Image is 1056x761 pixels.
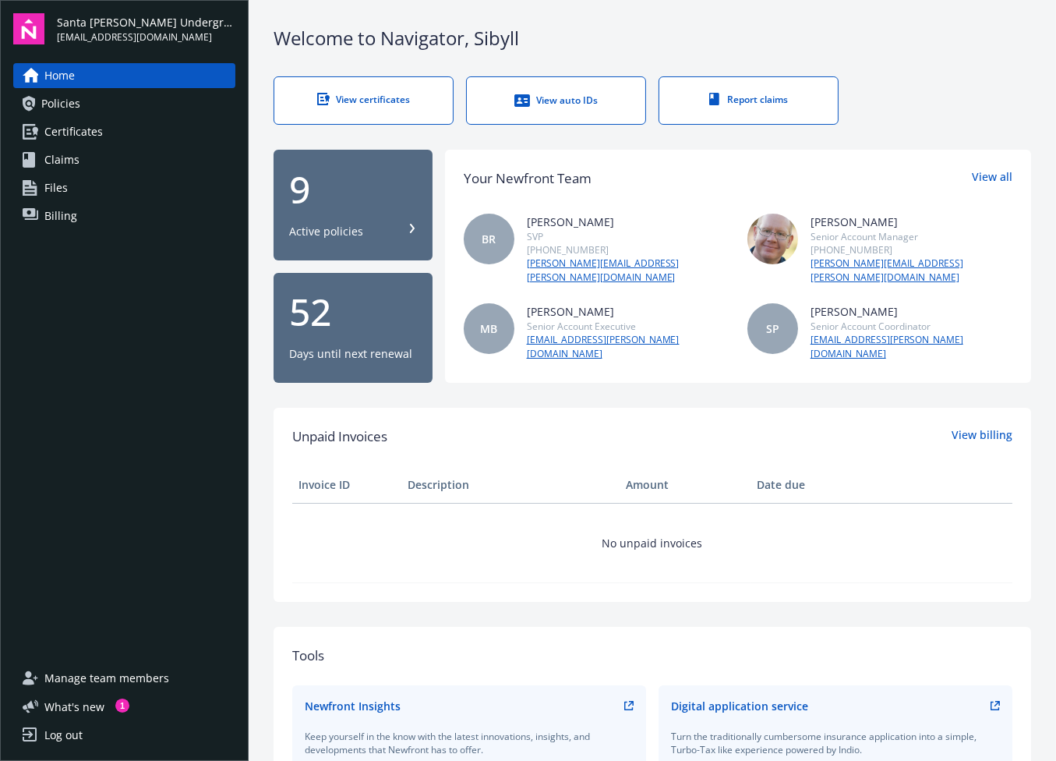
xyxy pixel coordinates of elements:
[292,466,401,504] th: Invoice ID
[13,13,44,44] img: navigator-logo.svg
[972,168,1012,189] a: View all
[44,204,77,228] span: Billing
[671,698,808,714] div: Digital application service
[44,175,68,200] span: Files
[659,76,839,125] a: Report claims
[44,666,169,691] span: Manage team members
[13,119,235,144] a: Certificates
[13,175,235,200] a: Files
[292,646,1012,666] div: Tools
[292,504,1012,583] td: No unpaid invoices
[527,243,729,257] div: [PHONE_NUMBER]
[289,346,412,362] div: Days until next renewal
[766,320,779,337] span: SP
[527,303,729,320] div: [PERSON_NAME]
[305,730,634,756] div: Keep yourself in the know with the latest innovations, insights, and developments that Newfront h...
[41,91,80,116] span: Policies
[13,666,235,691] a: Manage team members
[464,168,592,189] div: Your Newfront Team
[690,93,807,106] div: Report claims
[13,204,235,228] a: Billing
[115,699,129,713] div: 1
[13,63,235,88] a: Home
[289,171,417,208] div: 9
[620,466,751,504] th: Amount
[289,293,417,331] div: 52
[527,214,729,230] div: [PERSON_NAME]
[811,257,1012,285] a: [PERSON_NAME][EMAIL_ADDRESS][PERSON_NAME][DOMAIN_NAME]
[57,30,235,44] span: [EMAIL_ADDRESS][DOMAIN_NAME]
[13,147,235,172] a: Claims
[57,14,235,30] span: Santa [PERSON_NAME] Underground Paving
[44,119,103,144] span: Certificates
[274,273,433,384] button: 52Days until next renewal
[811,320,1012,333] div: Senior Account Coordinator
[480,320,497,337] span: MB
[811,214,1012,230] div: [PERSON_NAME]
[527,230,729,243] div: SVP
[498,93,614,108] div: View auto IDs
[289,224,363,239] div: Active policies
[44,723,83,748] div: Log out
[44,699,104,715] span: What ' s new
[952,427,1012,447] a: View billing
[292,427,387,447] span: Unpaid Invoices
[13,699,129,715] button: What's new1
[274,76,454,125] a: View certificates
[482,231,496,247] span: BR
[274,150,433,260] button: 9Active policies
[44,147,79,172] span: Claims
[811,230,1012,243] div: Senior Account Manager
[466,76,646,125] a: View auto IDs
[751,466,860,504] th: Date due
[527,257,729,285] a: [PERSON_NAME][EMAIL_ADDRESS][PERSON_NAME][DOMAIN_NAME]
[527,320,729,333] div: Senior Account Executive
[811,243,1012,257] div: [PHONE_NUMBER]
[527,333,729,361] a: [EMAIL_ADDRESS][PERSON_NAME][DOMAIN_NAME]
[274,25,1031,51] div: Welcome to Navigator , Sibyll
[13,91,235,116] a: Policies
[811,303,1012,320] div: [PERSON_NAME]
[811,333,1012,361] a: [EMAIL_ADDRESS][PERSON_NAME][DOMAIN_NAME]
[747,214,798,264] img: photo
[44,63,75,88] span: Home
[305,698,401,714] div: Newfront Insights
[401,466,620,504] th: Description
[671,730,1000,756] div: Turn the traditionally cumbersome insurance application into a simple, Turbo-Tax like experience ...
[57,13,235,44] button: Santa [PERSON_NAME] Underground Paving[EMAIL_ADDRESS][DOMAIN_NAME]
[305,93,422,106] div: View certificates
